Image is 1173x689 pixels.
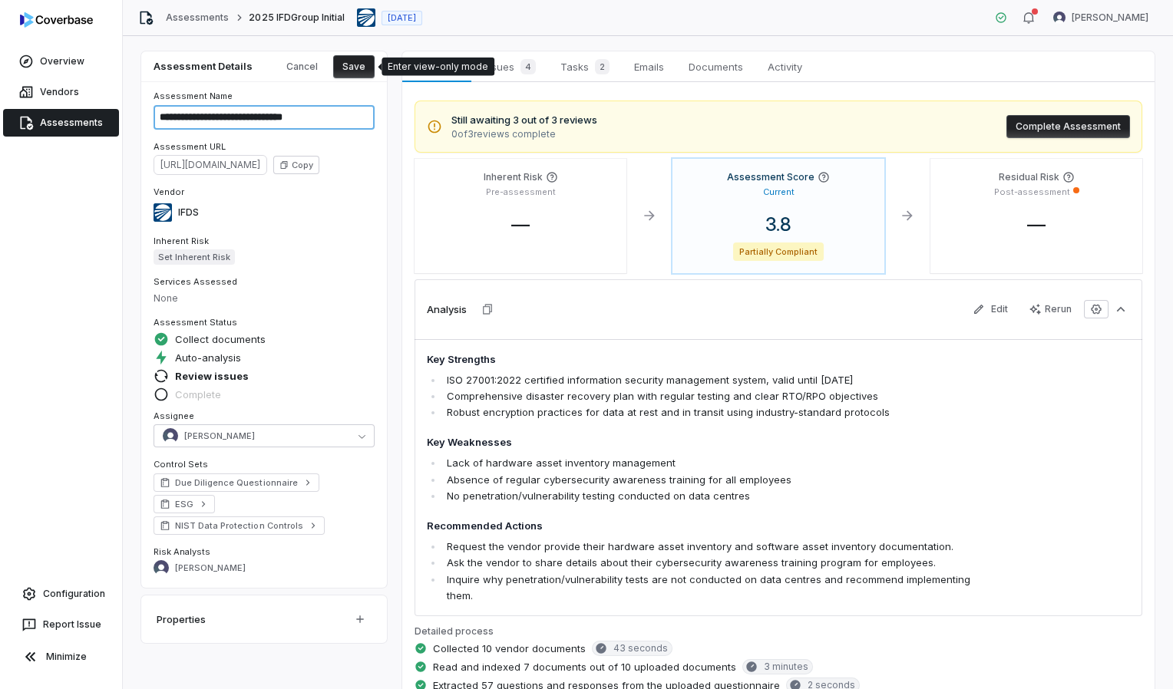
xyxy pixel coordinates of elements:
[554,56,616,77] span: Tasks
[388,12,416,24] span: [DATE]
[154,410,194,421] span: Assignee
[154,292,178,304] span: None
[154,473,319,492] a: Due Diligence Questionnaire
[154,276,237,287] span: Services Assessed
[154,155,267,175] span: https://dashboard.coverbase.app/assessments/cbqsrw_e8fcbebe149b4246b9663390d13476d8
[3,109,119,137] a: Assessments
[154,186,184,197] span: Vendor
[727,171,814,183] h4: Assessment Score
[443,455,990,471] li: Lack of hardware asset inventory management
[443,488,990,504] li: No penetration/vulnerability testing conducted on data centres
[178,206,199,219] span: IFDS
[427,352,990,368] h4: Key Strengths
[154,141,226,152] span: Assessment URL
[388,61,488,73] div: Enter view-only mode
[443,572,990,604] li: Inquire why penetration/vulnerability tests are not conducted on data centres and recommend imple...
[764,661,808,673] span: 3 minutes
[433,660,736,674] span: Read and indexed 7 documents out of 10 uploaded documents
[154,560,169,575] img: Meghan Paonessa avatar
[477,56,542,77] span: Issues
[999,171,1059,183] h4: Residual Risk
[443,555,990,571] li: Ask the vendor to share details about their cybersecurity awareness training program for employees.
[175,519,303,532] span: NIST Data Protection Controls
[273,156,319,174] button: Copy
[1020,298,1081,321] button: Rerun
[451,128,597,140] span: 0 of 3 reviews complete
[595,59,610,74] span: 2
[427,519,990,534] h4: Recommended Actions
[277,55,327,78] button: Cancel
[415,622,1142,641] p: Detailed process
[1029,303,1072,315] div: Rerun
[175,369,249,383] span: Review issues
[433,641,586,655] span: Collected 10 vendor documents
[1006,115,1130,138] button: Complete Assessment
[20,12,93,28] img: logo-D7KZi-bG.svg
[628,57,670,77] span: Emails
[1044,6,1158,29] button: Meghan Paonessa avatar[PERSON_NAME]
[994,186,1070,198] p: Post-assessment
[733,242,824,261] span: Partially Compliant
[163,428,178,443] img: Esther Barreto avatar
[613,642,668,654] span: 43 seconds
[154,516,325,535] a: NIST Data Protection Controls
[1072,12,1148,24] span: [PERSON_NAME]
[6,641,116,672] button: Minimize
[249,12,345,24] span: 2025 IFDGroup Initial
[443,404,990,420] li: Robust encryption practices for data at rest and in transit using industry-standard protocols
[427,302,467,316] h3: Analysis
[486,186,556,198] p: Pre-assessment
[154,249,235,265] span: Set Inherent Risk
[166,12,229,24] a: Assessments
[427,435,990,450] h4: Key Weaknesses
[154,91,233,101] span: Assessment Name
[154,546,210,557] span: Risk Analysts
[175,476,298,489] span: Due Diligence Questionnaire
[762,57,808,77] span: Activity
[6,611,116,638] button: Report Issue
[451,113,597,128] span: Still awaiting 3 out of 3 reviews
[443,388,990,404] li: Comprehensive disaster recovery plan with regular testing and clear RTO/RPO objectives
[443,539,990,555] li: Request the vendor provide their hardware asset inventory and software asset inventory documentat...
[753,213,804,236] span: 3.8
[154,236,209,246] span: Inherent Risk
[3,78,119,106] a: Vendors
[175,562,246,574] span: [PERSON_NAME]
[6,580,116,608] a: Configuration
[175,387,221,401] span: Complete
[682,57,749,77] span: Documents
[175,498,193,510] span: ESG
[333,55,375,78] button: Save
[149,196,203,229] button: https://ifdsgroup.ca/IFDS
[175,332,266,346] span: Collect documents
[1015,213,1058,236] span: —
[484,171,543,183] h4: Inherent Risk
[443,472,990,488] li: Absence of regular cybersecurity awareness training for all employees
[154,317,237,328] span: Assessment Status
[154,459,208,470] span: Control Sets
[763,186,795,198] p: Current
[499,213,542,236] span: —
[520,59,536,74] span: 4
[154,61,253,71] span: Assessment Details
[175,351,241,364] span: Auto-analysis
[963,298,1017,321] button: Edit
[154,495,215,513] a: ESG
[1053,12,1066,24] img: Meghan Paonessa avatar
[184,430,255,442] span: [PERSON_NAME]
[443,372,990,388] li: ISO 27001:2022 certified information security management system, valid until [DATE]
[3,48,119,75] a: Overview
